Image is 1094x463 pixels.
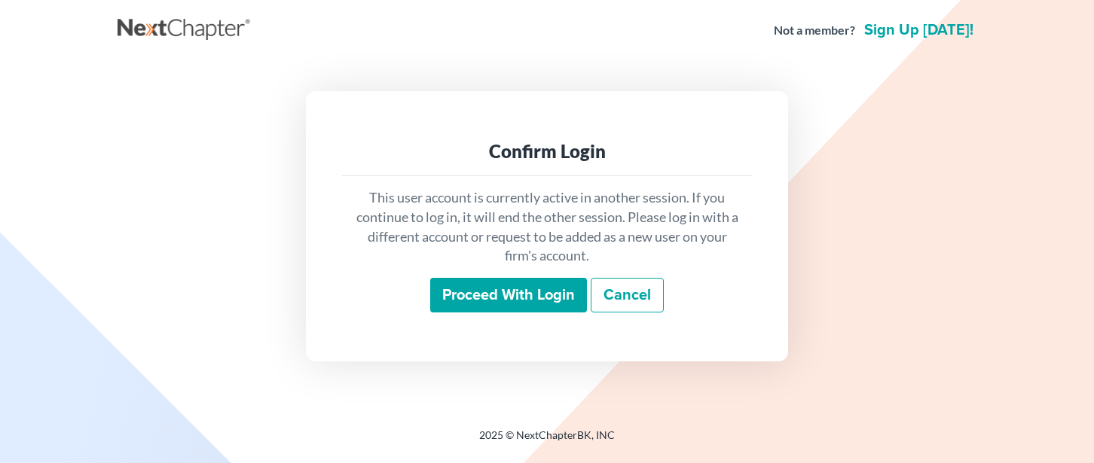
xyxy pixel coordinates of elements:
[118,428,976,455] div: 2025 © NextChapterBK, INC
[774,22,855,39] strong: Not a member?
[354,139,740,163] div: Confirm Login
[861,23,976,38] a: Sign up [DATE]!
[591,278,664,312] a: Cancel
[354,188,740,266] p: This user account is currently active in another session. If you continue to log in, it will end ...
[430,278,587,312] input: Proceed with login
